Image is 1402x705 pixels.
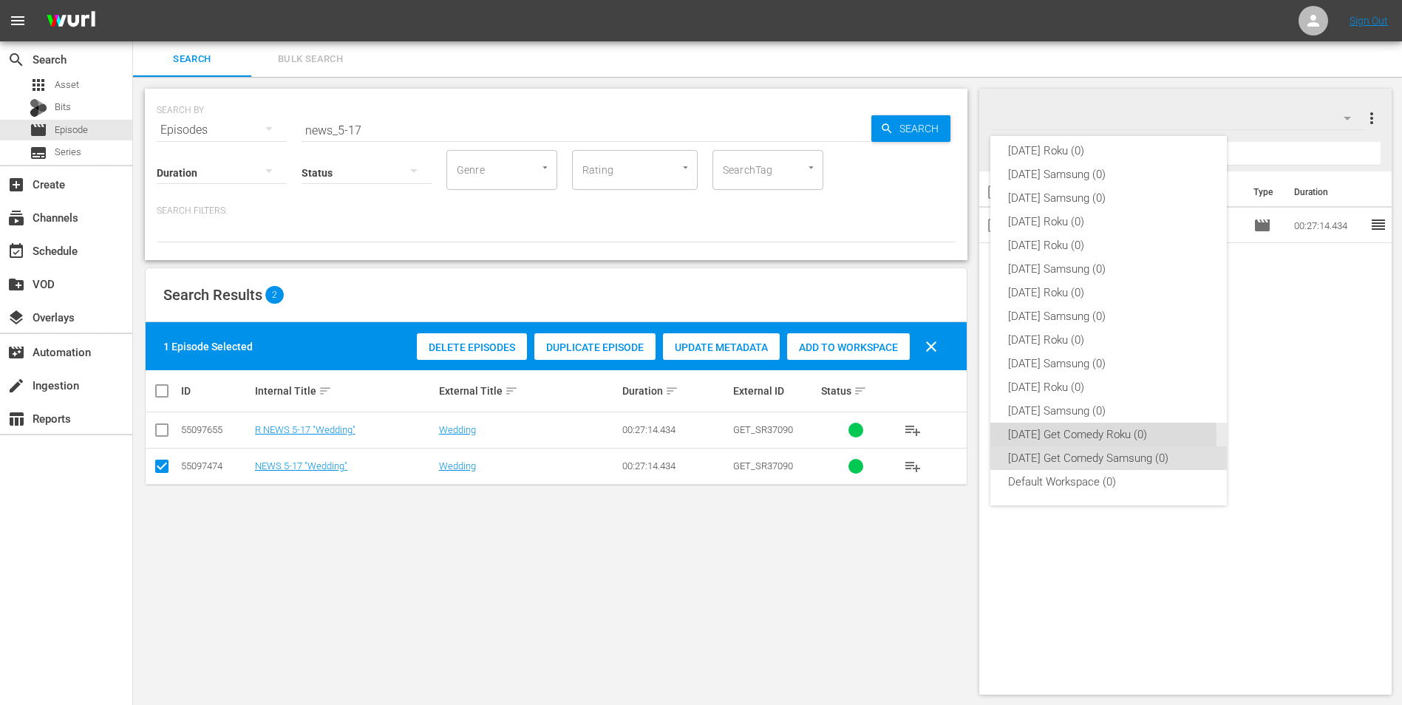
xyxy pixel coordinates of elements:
div: Default Workspace (0) [1008,470,1209,494]
div: [DATE] Roku (0) [1008,328,1209,352]
div: [DATE] Get Comedy Roku (0) [1008,423,1209,446]
div: [DATE] Samsung (0) [1008,304,1209,328]
div: [DATE] Get Comedy Samsung (0) [1008,446,1209,470]
div: [DATE] Samsung (0) [1008,399,1209,423]
div: [DATE] Samsung (0) [1008,352,1209,375]
div: [DATE] Samsung (0) [1008,186,1209,210]
div: [DATE] Roku (0) [1008,210,1209,234]
div: [DATE] Samsung (0) [1008,257,1209,281]
div: [DATE] Samsung (0) [1008,163,1209,186]
div: [DATE] Roku (0) [1008,375,1209,399]
div: [DATE] Roku (0) [1008,281,1209,304]
div: [DATE] Roku (0) [1008,139,1209,163]
div: [DATE] Roku (0) [1008,234,1209,257]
